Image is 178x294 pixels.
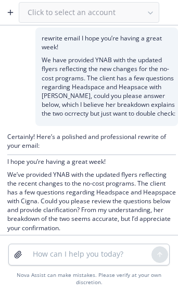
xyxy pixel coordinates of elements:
button: Create a new chat [2,4,19,21]
p: Certainly! Here’s a polished and professional rewrite of your email: [7,132,176,150]
p: We have provided YNAB with the updated flyers reflecting the new changes for the no-cost programs... [42,55,178,118]
p: I hope you’re having a great week! [7,157,176,166]
p: We’ve provided YNAB with the updated flyers reflecting the recent changes to the no-cost programs... [7,170,176,232]
p: rewrite email I hope you’re having a great week! [42,34,178,51]
div: Nova Assist can make mistakes. Please verify at your own discretion. [8,272,170,286]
